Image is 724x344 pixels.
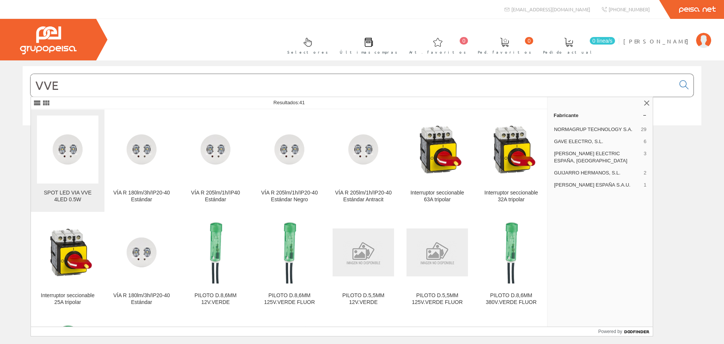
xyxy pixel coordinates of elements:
[548,109,653,121] a: Fabricante
[406,190,468,203] div: Interruptor seccionable 63A tripolar
[179,212,252,315] a: PILOTO D.8,6MM 12V.VERDE PILOTO D.8,6MM 12V.VERDE
[327,110,400,212] a: VÍA R 205lm/1h/IP20-40 Estándar Antracit VÍA R 205lm/1h/IP20-40 Estándar Antracit
[644,170,646,176] span: 2
[185,119,246,180] img: VÍA R 205lm/1h/IP40 Estándar
[278,218,302,286] img: PILOTO D.8,6MM 125V.VERDE FLUOR
[409,48,466,56] span: Art. favoritos
[400,212,474,315] a: PILOTO D.5,5MM 125V.VERDE FLUOR PILOTO D.5,5MM 125V.VERDE FLUOR
[623,37,692,45] span: [PERSON_NAME]
[179,110,252,212] a: VÍA R 205lm/1h/IP40 Estándar VÍA R 205lm/1h/IP40 Estándar
[480,119,542,180] img: Interruptor seccionable 32A tripolar
[400,110,474,212] a: Interruptor seccionable 63A tripolar Interruptor seccionable 63A tripolar
[111,190,172,203] div: VÍA R 180lm/3h/IP20-40 Estándar
[204,218,228,286] img: PILOTO D.8,6MM 12V.VERDE
[105,110,178,212] a: VÍA R 180lm/3h/IP20-40 Estándar VÍA R 180lm/3h/IP20-40 Estándar
[554,150,641,164] span: [PERSON_NAME] ELECTRIC ESPAÑA, [GEOGRAPHIC_DATA]
[333,228,394,276] img: PILOTO D.5,5MM 12V.VERDE
[644,138,646,145] span: 6
[253,110,326,212] a: VÍA R 205lm/1h/IP20-40 Estándar Negro VÍA R 205lm/1h/IP20-40 Estándar Negro
[598,328,622,335] span: Powered by
[37,128,98,171] img: SPOT LED VIA VVE 4LED 0.5W
[641,126,646,133] span: 29
[20,26,77,54] img: Grupo Peisa
[333,190,394,203] div: VÍA R 205lm/1h/IP20-40 Estándar Antracit
[273,100,305,105] span: Resultados:
[287,48,328,56] span: Selectores
[609,6,650,12] span: [PHONE_NUMBER]
[259,292,320,306] div: PILOTO D.8,6MM 125V.VERDE FLUOR
[525,37,533,45] span: 0
[644,150,646,164] span: 3
[333,128,394,171] img: VÍA R 205lm/1h/IP20-40 Estándar Antracit
[543,48,594,56] span: Pedido actual
[111,292,172,306] div: VÍA R 180lm/3h/IP20-40 Estándar
[185,292,246,306] div: PILOTO D.8,6MM 12V.VERDE
[554,138,641,145] span: GAVE ELECTRO, S.L.
[598,327,653,336] a: Powered by
[31,212,104,315] a: Interruptor seccionable 25A tripolar Interruptor seccionable 25A tripolar
[299,100,305,105] span: 41
[105,212,178,315] a: VÍA R 180lm/3h/IP20-40 Estándar VÍA R 180lm/3h/IP20-40 Estándar
[332,31,401,59] a: Últimas compras
[333,292,394,306] div: PILOTO D.5,5MM 12V.VERDE
[474,212,548,315] a: PILOTO D.8,6MM 380V.VERDE FLUOR PILOTO D.8,6MM 380V.VERDE FLUOR
[31,74,675,97] input: Buscar...
[406,228,468,276] img: PILOTO D.5,5MM 125V.VERDE FLUOR
[554,126,638,133] span: NORMAGRUP TECHNOLOGY S.A.
[460,37,468,45] span: 0
[406,292,468,306] div: PILOTO D.5,5MM 125V.VERDE FLUOR
[480,292,542,306] div: PILOTO D.8,6MM 380V.VERDE FLUOR
[280,31,332,59] a: Selectores
[111,222,172,283] img: VÍA R 180lm/3h/IP20-40 Estándar
[185,190,246,203] div: VÍA R 205lm/1h/IP40 Estándar
[478,48,531,56] span: Ped. favoritos
[554,182,641,188] span: [PERSON_NAME] ESPAÑA S.A.U.
[37,190,98,203] div: SPOT LED VIA VVE 4LED 0.5W
[590,37,615,45] span: 0 línea/s
[259,128,320,171] img: VÍA R 205lm/1h/IP20-40 Estándar Negro
[623,31,711,39] a: [PERSON_NAME]
[31,110,104,212] a: SPOT LED VIA VVE 4LED 0.5W SPOT LED VIA VVE 4LED 0.5W
[111,128,172,171] img: VÍA R 180lm/3h/IP20-40 Estándar
[480,190,542,203] div: Interruptor seccionable 32A tripolar
[340,48,397,56] span: Últimas compras
[499,218,523,286] img: PILOTO D.8,6MM 380V.VERDE FLUOR
[474,110,548,212] a: Interruptor seccionable 32A tripolar Interruptor seccionable 32A tripolar
[406,119,468,180] img: Interruptor seccionable 63A tripolar
[511,6,590,12] span: [EMAIL_ADDRESS][DOMAIN_NAME]
[37,292,98,306] div: Interruptor seccionable 25A tripolar
[23,135,701,141] div: © Grupo Peisa
[253,212,326,315] a: PILOTO D.8,6MM 125V.VERDE FLUOR PILOTO D.8,6MM 125V.VERDE FLUOR
[327,212,400,315] a: PILOTO D.5,5MM 12V.VERDE PILOTO D.5,5MM 12V.VERDE
[554,170,641,176] span: GUIJARRO HERMANOS, S.L.
[37,222,98,283] img: Interruptor seccionable 25A tripolar
[644,182,646,188] span: 1
[259,190,320,203] div: VÍA R 205lm/1h/IP20-40 Estándar Negro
